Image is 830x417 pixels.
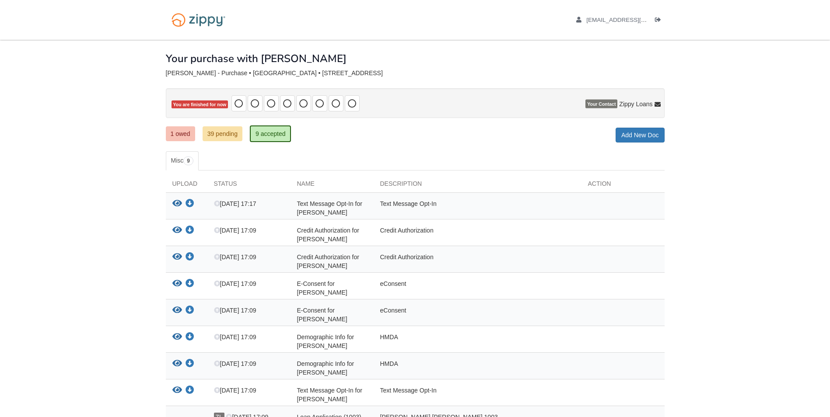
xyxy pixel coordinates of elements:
a: Download E-Consent for Jennifer Turner [186,307,194,314]
a: Download Text Message Opt-In for Jennifer Turner [186,387,194,394]
a: Download Credit Authorization for Jennifer Turner [186,254,194,261]
div: eConsent [374,279,581,297]
span: Zippy Loans [619,100,652,108]
span: Your Contact [585,100,617,108]
div: eConsent [374,306,581,323]
button: View E-Consent for Jennifer Turner [172,306,182,315]
span: E-Consent for [PERSON_NAME] [297,307,347,323]
span: 9 [183,156,193,165]
button: View Credit Authorization for Lauren Williams [172,226,182,235]
span: Text Message Opt-In for [PERSON_NAME] [297,387,362,403]
span: [DATE] 17:09 [214,254,256,261]
span: You are finished for now [172,101,228,109]
button: View Demographic Info for Lauren Williams [172,359,182,368]
div: Text Message Opt-In [374,386,581,403]
div: Name [291,179,374,192]
span: [DATE] 17:17 [214,200,256,207]
img: Logo [166,9,231,31]
a: Download Demographic Info for Lauren Williams [186,361,194,368]
button: View Text Message Opt-In for Jennifer Turner [172,386,182,395]
span: Credit Authorization for [PERSON_NAME] [297,254,359,269]
span: [DATE] 17:09 [214,307,256,314]
div: Text Message Opt-In [374,199,581,217]
button: View Demographic Info for Jennifer Turner [172,333,182,342]
div: Action [581,179,665,192]
span: [DATE] 17:09 [214,227,256,234]
div: [PERSON_NAME] - Purchase • [GEOGRAPHIC_DATA] • [STREET_ADDRESS] [166,69,665,77]
span: Demographic Info for [PERSON_NAME] [297,360,354,376]
span: [DATE] 17:09 [214,360,256,367]
div: Upload [166,179,207,192]
a: Add New Doc [616,128,665,142]
div: HMDA [374,359,581,377]
span: [DATE] 17:09 [214,334,256,341]
a: 39 pending [203,126,242,141]
a: 9 accepted [250,125,291,142]
a: Log out [655,17,665,25]
a: Download Credit Authorization for Lauren Williams [186,227,194,234]
div: HMDA [374,333,581,350]
a: Download Demographic Info for Jennifer Turner [186,334,194,341]
button: View Text Message Opt-In for Lauren Williams [172,199,182,208]
a: Download Text Message Opt-In for Lauren Williams [186,201,194,208]
a: edit profile [576,17,687,25]
span: Credit Authorization for [PERSON_NAME] [297,227,359,243]
button: View E-Consent for Lauren Williams [172,279,182,288]
a: Misc [166,151,199,170]
div: Credit Authorization [374,253,581,270]
div: Description [374,179,581,192]
h1: Your purchase with [PERSON_NAME] [166,53,347,64]
span: nicole08181988@gmail.com [586,17,686,23]
a: Download E-Consent for Lauren Williams [186,281,194,288]
a: 1 owed [166,126,195,141]
span: Text Message Opt-In for [PERSON_NAME] [297,200,362,216]
span: Demographic Info for [PERSON_NAME] [297,334,354,349]
span: [DATE] 17:09 [214,280,256,287]
div: Credit Authorization [374,226,581,243]
div: Status [207,179,291,192]
span: [DATE] 17:09 [214,387,256,394]
span: E-Consent for [PERSON_NAME] [297,280,347,296]
button: View Credit Authorization for Jennifer Turner [172,253,182,262]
